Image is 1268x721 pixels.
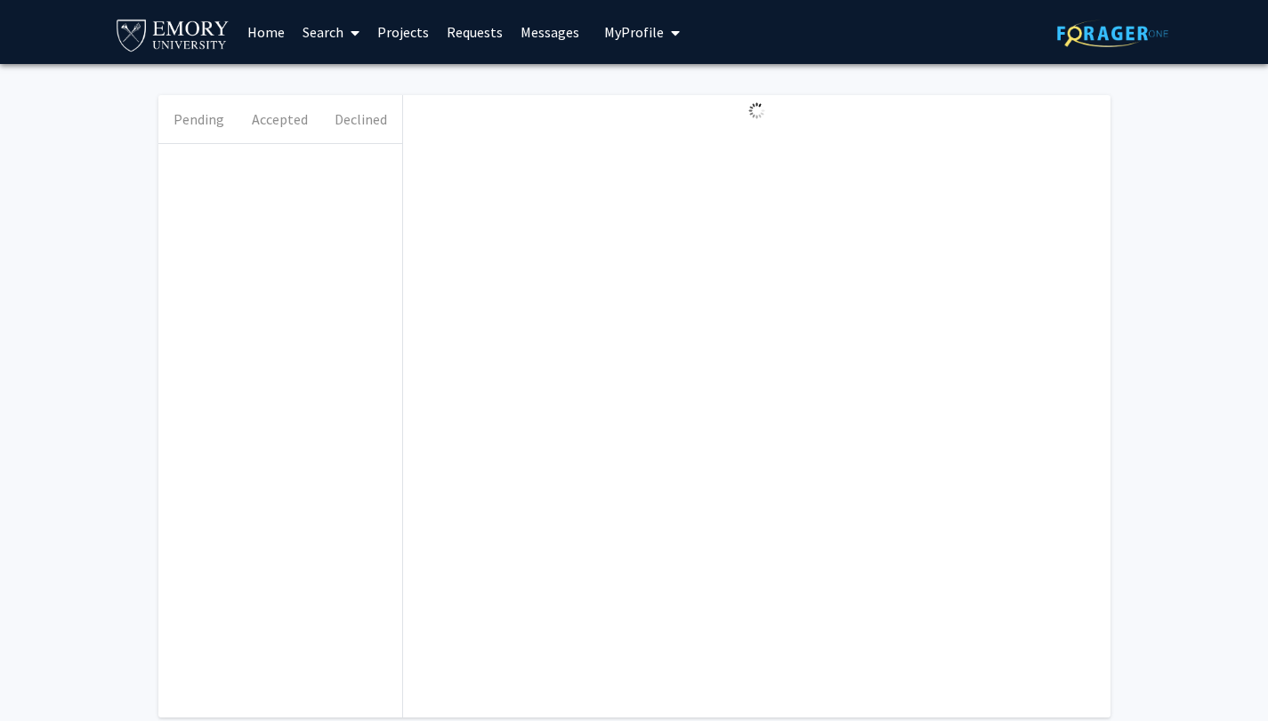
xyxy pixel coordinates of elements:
img: Emory University Logo [114,14,232,54]
button: Pending [158,95,239,143]
button: Accepted [239,95,320,143]
a: Requests [438,1,512,63]
a: Home [238,1,294,63]
img: Loading [741,95,772,126]
span: My Profile [604,23,664,41]
img: ForagerOne Logo [1057,20,1168,47]
button: Declined [320,95,401,143]
a: Search [294,1,368,63]
a: Projects [368,1,438,63]
a: Messages [512,1,588,63]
